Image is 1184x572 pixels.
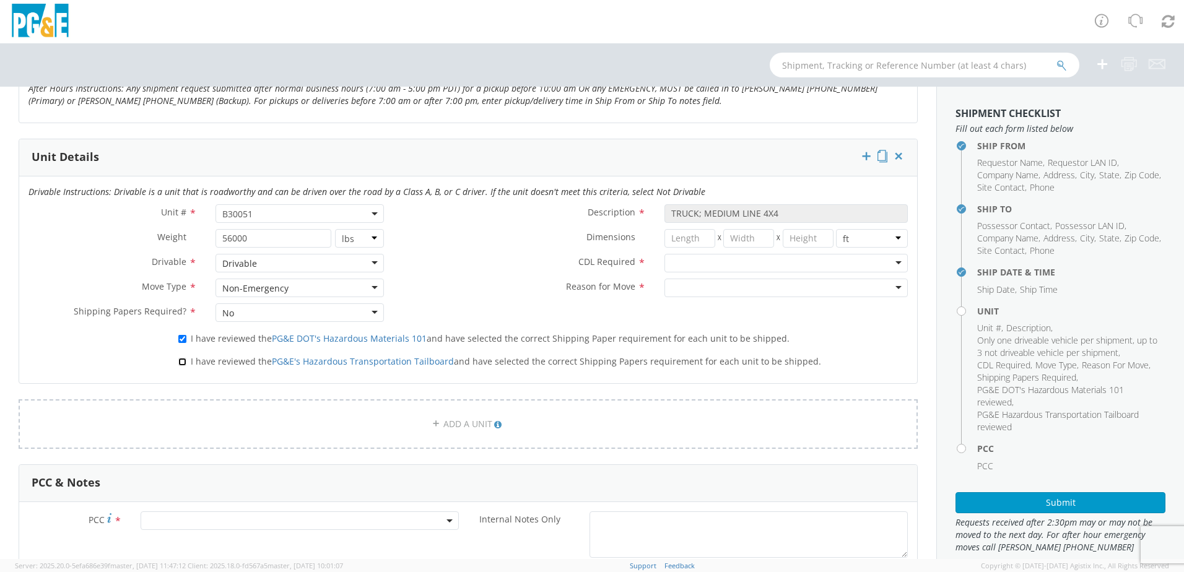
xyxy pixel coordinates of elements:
li: , [1080,232,1096,245]
span: Zip Code [1125,169,1159,181]
span: master, [DATE] 10:01:07 [268,561,343,570]
input: I have reviewed thePG&E's Hazardous Transportation Tailboardand have selected the correct Shippin... [178,358,186,366]
div: No [222,307,234,319]
span: Drivable [152,256,186,267]
span: Phone [1030,245,1055,256]
h4: Ship Date & Time [977,267,1165,277]
h4: Ship To [977,204,1165,214]
i: Drivable Instructions: Drivable is a unit that is roadworthy and can be driven over the road by a... [28,186,705,197]
li: , [977,371,1078,384]
span: Requestor Name [977,157,1043,168]
span: Requestor LAN ID [1048,157,1117,168]
a: Feedback [664,561,695,570]
span: State [1099,169,1120,181]
span: Ship Time [1020,284,1058,295]
span: Reason for Move [566,280,635,292]
li: , [1099,232,1121,245]
li: , [1055,220,1126,232]
span: Server: 2025.20.0-5efa686e39f [15,561,186,570]
span: I have reviewed the and have selected the correct Shipping Paper requirement for each unit to be ... [191,332,790,344]
li: , [977,245,1027,257]
span: Possessor LAN ID [1055,220,1125,232]
h4: PCC [977,444,1165,453]
li: , [977,169,1040,181]
span: Address [1043,169,1075,181]
li: , [977,220,1052,232]
div: Drivable [222,258,257,270]
span: Weight [157,231,186,243]
a: Support [630,561,656,570]
span: Unit # [161,206,186,218]
span: PG&E DOT's Hazardous Materials 101 reviewed [977,384,1124,408]
input: Width [723,229,774,248]
span: CDL Required [977,359,1030,371]
span: Move Type [1035,359,1077,371]
img: pge-logo-06675f144f4cfa6a6814.png [9,4,71,40]
span: master, [DATE] 11:47:12 [110,561,186,570]
span: Unit # [977,322,1001,334]
li: , [977,181,1027,194]
h3: Unit Details [32,151,99,163]
li: , [1006,322,1053,334]
span: Description [588,206,635,218]
span: Only one driveable vehicle per shipment, up to 3 not driveable vehicle per shipment [977,334,1157,358]
span: B30051 [222,208,377,220]
input: Shipment, Tracking or Reference Number (at least 4 chars) [770,53,1079,77]
li: , [977,384,1162,409]
span: I have reviewed the and have selected the correct Shipping Papers requirement for each unit to be... [191,355,821,367]
span: X [715,229,724,248]
span: Site Contact [977,245,1025,256]
li: , [1082,359,1151,371]
input: Height [783,229,834,248]
li: , [1099,169,1121,181]
span: PCC [89,514,105,526]
span: City [1080,232,1094,244]
li: , [977,232,1040,245]
span: Dimensions [586,231,635,243]
a: ADD A UNIT [19,399,918,449]
li: , [977,334,1162,359]
span: CDL Required [578,256,635,267]
span: B30051 [215,204,384,223]
span: Description [1006,322,1051,334]
li: , [1080,169,1096,181]
span: State [1099,232,1120,244]
li: , [977,157,1045,169]
span: Address [1043,232,1075,244]
h4: Unit [977,306,1165,316]
li: , [1043,169,1077,181]
li: , [977,359,1032,371]
span: Reason For Move [1082,359,1149,371]
span: Company Name [977,169,1038,181]
span: Phone [1030,181,1055,193]
span: Zip Code [1125,232,1159,244]
span: X [774,229,783,248]
span: Copyright © [DATE]-[DATE] Agistix Inc., All Rights Reserved [981,561,1169,571]
span: Requests received after 2:30pm may or may not be moved to the next day. For after hour emergency ... [955,516,1165,553]
span: Company Name [977,232,1038,244]
i: After Hours Instructions: Any shipment request submitted after normal business hours (7:00 am - 5... [28,82,877,106]
strong: Shipment Checklist [955,106,1061,120]
input: Length [664,229,715,248]
li: , [1125,169,1161,181]
button: Submit [955,492,1165,513]
h3: PCC & Notes [32,477,100,489]
a: PG&E DOT's Hazardous Materials 101 [272,332,427,344]
span: Client: 2025.18.0-fd567a5 [188,561,343,570]
span: Move Type [142,280,186,292]
li: , [1043,232,1077,245]
span: Site Contact [977,181,1025,193]
li: , [977,322,1003,334]
span: Possessor Contact [977,220,1050,232]
span: PCC [977,460,993,472]
span: Fill out each form listed below [955,123,1165,135]
span: Ship Date [977,284,1015,295]
h4: Ship From [977,141,1165,150]
span: Shipping Papers Required [977,371,1076,383]
li: , [1125,232,1161,245]
li: , [1035,359,1079,371]
span: Shipping Papers Required? [74,305,186,317]
a: PG&E's Hazardous Transportation Tailboard [272,355,454,367]
li: , [977,284,1017,296]
div: Non-Emergency [222,282,289,295]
